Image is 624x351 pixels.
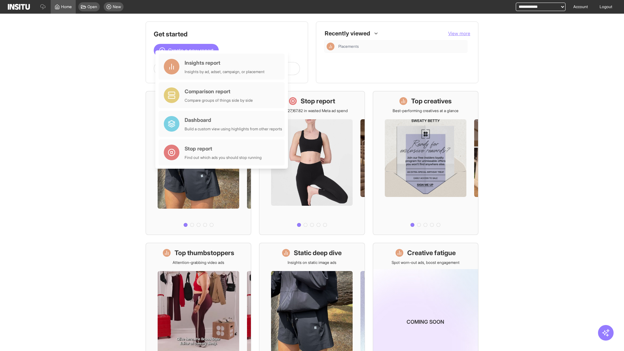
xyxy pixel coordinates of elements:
p: Attention-grabbing video ads [173,260,224,265]
a: Stop reportSave £27,167.82 in wasted Meta ad spend [259,91,365,235]
span: Create a new report [168,46,214,54]
span: Placements [338,44,465,49]
div: Insights by ad, adset, campaign, or placement [185,69,265,74]
div: Stop report [185,145,262,152]
div: Find out which ads you should stop running [185,155,262,160]
div: Build a custom view using highlights from other reports [185,126,282,132]
h1: Stop report [301,97,335,106]
button: Create a new report [154,44,219,57]
span: View more [448,31,470,36]
div: Compare groups of things side by side [185,98,253,103]
h1: Top creatives [411,97,452,106]
span: Home [61,4,72,9]
div: Dashboard [185,116,282,124]
p: Insights on static image ads [288,260,336,265]
span: New [113,4,121,9]
div: Insights report [185,59,265,67]
div: Insights [327,43,334,50]
p: Best-performing creatives at a glance [393,108,459,113]
a: Top creativesBest-performing creatives at a glance [373,91,478,235]
h1: Top thumbstoppers [175,248,234,257]
button: View more [448,30,470,37]
p: Save £27,167.82 in wasted Meta ad spend [276,108,348,113]
a: What's live nowSee all active ads instantly [146,91,251,235]
h1: Get started [154,30,300,39]
span: Placements [338,44,359,49]
h1: Static deep dive [294,248,342,257]
img: Logo [8,4,30,10]
div: Comparison report [185,87,253,95]
span: Open [87,4,97,9]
